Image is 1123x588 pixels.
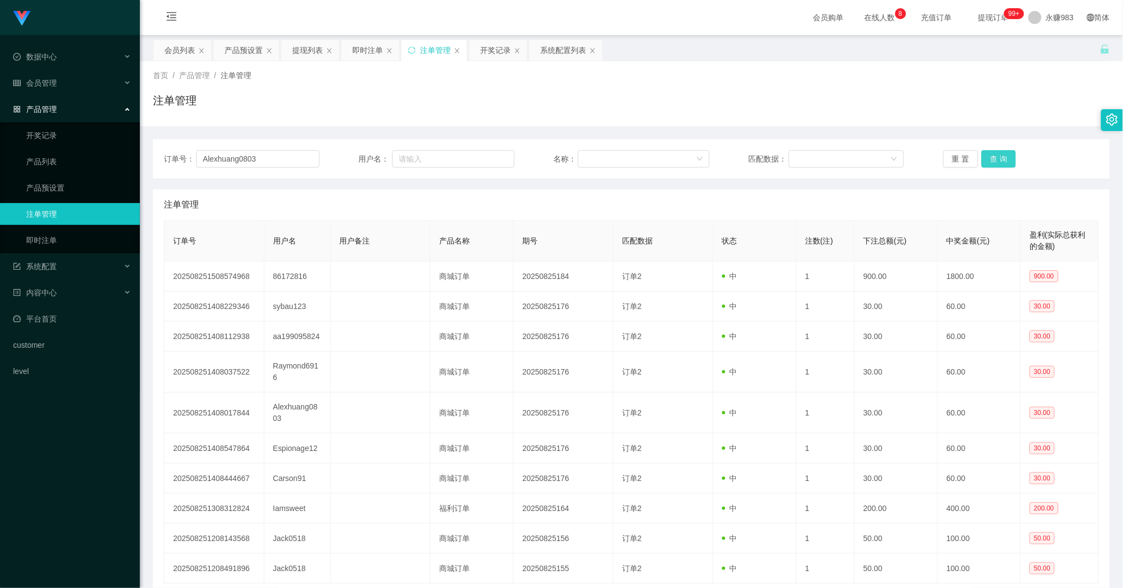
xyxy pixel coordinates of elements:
[947,236,990,245] span: 中奖金额(元)
[1030,562,1055,574] span: 50.00
[589,47,596,54] i: 图标: close
[622,474,642,483] span: 订单2
[264,494,331,524] td: Iamsweet
[164,494,264,524] td: 202508251308312824
[805,236,833,245] span: 注数(注)
[264,464,331,494] td: Carson91
[164,464,264,494] td: 202508251408444667
[973,14,1014,21] span: 提现订单
[895,8,906,19] sup: 8
[938,554,1021,584] td: 100.00
[622,302,642,311] span: 订单2
[430,524,513,554] td: 商城订单
[722,444,737,453] span: 中
[1087,14,1095,21] i: 图标: global
[408,46,416,54] i: 图标: sync
[264,322,331,352] td: aa199095824
[982,150,1016,168] button: 查 询
[938,292,1021,322] td: 60.00
[722,534,737,543] span: 中
[13,53,21,61] i: 图标: check-circle-o
[264,554,331,584] td: Jack0518
[340,236,370,245] span: 用户备注
[748,153,789,165] span: 匹配数据：
[722,332,737,341] span: 中
[622,332,642,341] span: 订单2
[722,564,737,573] span: 中
[264,352,331,393] td: Raymond6916
[696,156,703,163] i: 图标: down
[273,236,296,245] span: 用户名
[430,464,513,494] td: 商城订单
[513,352,613,393] td: 20250825176
[164,322,264,352] td: 202508251408112938
[392,150,515,168] input: 请输入
[899,8,902,19] p: 8
[264,433,331,464] td: Espionage12
[196,150,320,168] input: 请输入
[938,393,1021,433] td: 60.00
[855,554,938,584] td: 50.00
[855,393,938,433] td: 30.00
[153,92,197,109] h1: 注单管理
[13,105,57,114] span: 产品管理
[1030,300,1055,312] span: 30.00
[855,464,938,494] td: 30.00
[13,308,131,330] a: 图标: dashboard平台首页
[855,524,938,554] td: 50.00
[26,151,131,173] a: 产品列表
[164,524,264,554] td: 202508251208143568
[264,292,331,322] td: sybau123
[943,150,978,168] button: 重 置
[796,322,855,352] td: 1
[513,322,613,352] td: 20250825176
[1030,330,1055,342] span: 30.00
[938,464,1021,494] td: 60.00
[722,408,737,417] span: 中
[722,302,737,311] span: 中
[13,52,57,61] span: 数据中心
[13,334,131,356] a: customer
[164,433,264,464] td: 202508251408547864
[386,47,393,54] i: 图标: close
[264,393,331,433] td: Alexhuang0803
[13,105,21,113] i: 图标: appstore-o
[622,408,642,417] span: 订单2
[796,352,855,393] td: 1
[454,47,460,54] i: 图标: close
[855,322,938,352] td: 30.00
[938,322,1021,352] td: 60.00
[13,79,57,87] span: 会员管理
[26,229,131,251] a: 即时注单
[266,47,273,54] i: 图标: close
[1030,366,1055,378] span: 30.00
[13,360,131,382] a: level
[938,433,1021,464] td: 60.00
[796,433,855,464] td: 1
[173,71,175,80] span: /
[722,236,737,245] span: 状态
[864,236,907,245] span: 下注总额(元)
[513,262,613,292] td: 20250825184
[480,40,511,61] div: 开奖记录
[264,524,331,554] td: Jack0518
[430,292,513,322] td: 商城订单
[153,71,168,80] span: 首页
[164,40,195,61] div: 会员列表
[164,393,264,433] td: 202508251408017844
[622,504,642,513] span: 订单2
[796,554,855,584] td: 1
[938,352,1021,393] td: 60.00
[1030,442,1055,454] span: 30.00
[514,47,521,54] i: 图标: close
[722,272,737,281] span: 中
[796,292,855,322] td: 1
[722,504,737,513] span: 中
[938,262,1021,292] td: 1800.00
[622,272,642,281] span: 订单2
[622,367,642,376] span: 订单2
[26,124,131,146] a: 开奖记录
[430,494,513,524] td: 福利订单
[198,47,205,54] i: 图标: close
[938,494,1021,524] td: 400.00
